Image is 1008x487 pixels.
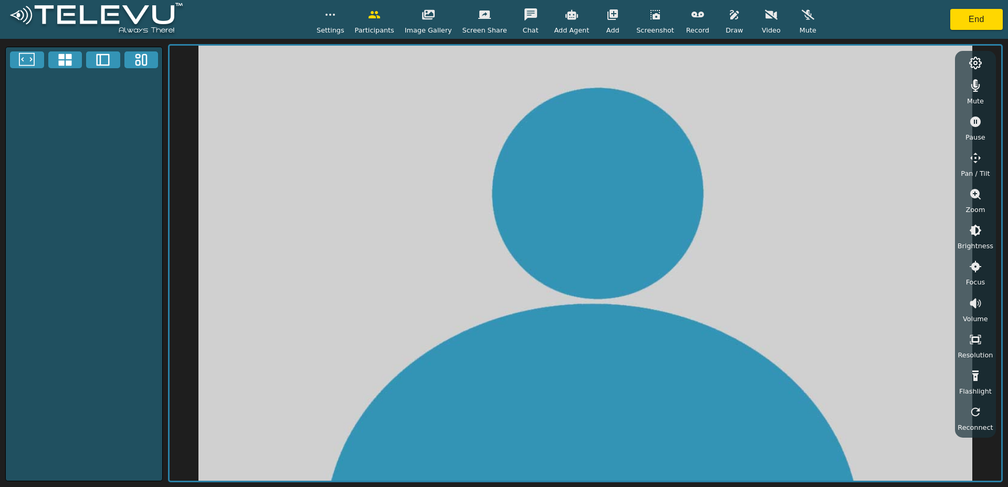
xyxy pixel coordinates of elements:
[959,386,992,396] span: Flashlight
[762,25,781,35] span: Video
[967,96,984,106] span: Mute
[405,25,452,35] span: Image Gallery
[554,25,590,35] span: Add Agent
[800,25,816,35] span: Mute
[463,25,507,35] span: Screen Share
[86,51,120,68] button: Two Window Medium
[965,132,985,142] span: Pause
[10,51,44,68] button: Fullscreen
[961,168,990,178] span: Pan / Tilt
[726,25,743,35] span: Draw
[124,51,159,68] button: Three Window Medium
[686,25,709,35] span: Record
[958,422,993,432] span: Reconnect
[966,277,985,287] span: Focus
[963,314,988,324] span: Volume
[958,241,993,251] span: Brightness
[523,25,539,35] span: Chat
[636,25,674,35] span: Screenshot
[958,350,993,360] span: Resolution
[950,9,1003,30] button: End
[355,25,394,35] span: Participants
[965,205,985,215] span: Zoom
[48,51,82,68] button: 4x4
[317,25,344,35] span: Settings
[606,25,619,35] span: Add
